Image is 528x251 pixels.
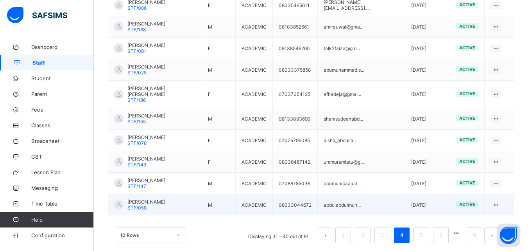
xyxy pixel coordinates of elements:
[318,81,405,108] td: efhadeja@gmai...
[127,97,146,103] span: STF/186
[202,59,235,81] td: M
[235,151,272,173] td: ACADEMIC
[318,130,405,151] td: aisha_abdulla...
[272,16,318,38] td: 08103852661
[318,194,405,216] td: abdulabdulmuh...
[31,200,94,207] span: Time Table
[127,134,165,140] span: [PERSON_NAME]
[318,38,405,59] td: talk2faiza@gm...
[374,228,390,243] li: 3
[272,130,318,151] td: 07025795085
[318,108,405,130] td: shamsudeenabd...
[31,107,94,113] span: Fees
[318,228,333,243] button: prev page
[459,202,475,207] span: active
[127,205,147,211] span: STF/058
[127,113,165,119] span: [PERSON_NAME]
[202,16,235,38] td: M
[127,21,165,27] span: [PERSON_NAME]
[31,91,94,97] span: Parent
[202,173,235,194] td: M
[127,48,146,54] span: STF/081
[127,140,147,146] span: STF/078
[127,156,165,162] span: [PERSON_NAME]
[272,151,318,173] td: 08036487142
[459,91,475,96] span: active
[497,224,520,247] button: Open asap
[202,38,235,59] td: F
[202,81,235,108] td: F
[398,230,405,240] a: 4
[484,228,500,243] li: 下一页
[235,130,272,151] td: ACADEMIC
[32,60,94,66] span: Staff
[272,108,318,130] td: 08133093699
[31,217,93,223] span: Help
[451,228,462,238] li: 向后 5 页
[405,38,450,59] td: [DATE]
[235,194,272,216] td: ACADEMIC
[437,230,444,240] a: 6
[459,67,475,72] span: active
[318,151,405,173] td: ummuramlatu@g...
[31,153,94,160] span: CBT
[405,16,450,38] td: [DATE]
[235,81,272,108] td: ACADEMIC
[272,38,318,59] td: 08138546260
[242,228,315,243] li: Displaying 31 - 40 out of 81
[318,16,405,38] td: amirauwal@gma...
[127,42,165,48] span: [PERSON_NAME]
[235,108,272,130] td: ACADEMIC
[484,228,500,243] button: next page
[405,108,450,130] td: [DATE]
[31,232,93,238] span: Configuration
[127,199,165,205] span: [PERSON_NAME]
[127,119,146,125] span: STF/155
[339,230,347,240] a: 1
[127,70,147,76] span: STF/025
[359,230,366,240] a: 2
[127,85,196,97] span: [PERSON_NAME] [PERSON_NAME]
[459,116,475,121] span: active
[467,228,482,243] li: 9
[459,159,475,164] span: active
[235,16,272,38] td: ACADEMIC
[202,194,235,216] td: M
[394,228,410,243] li: 4
[413,228,429,243] li: 5
[127,64,165,70] span: [PERSON_NAME]
[272,59,318,81] td: 08033375858
[127,27,146,33] span: STF/188
[272,173,318,194] td: 07088785036
[31,122,94,128] span: Classes
[459,180,475,186] span: active
[378,230,386,240] a: 3
[272,194,318,216] td: 08033044672
[459,2,475,7] span: active
[405,194,450,216] td: [DATE]
[235,173,272,194] td: ACADEMIC
[7,7,67,23] img: safsims
[405,59,450,81] td: [DATE]
[417,230,425,240] a: 5
[459,23,475,29] span: active
[335,228,351,243] li: 1
[202,130,235,151] td: F
[31,138,94,144] span: Broadsheet
[31,185,94,191] span: Messaging
[127,183,146,189] span: STF/147
[459,137,475,143] span: active
[31,169,94,175] span: Lesson Plan
[127,162,146,168] span: STF/149
[202,151,235,173] td: F
[235,38,272,59] td: ACADEMIC
[120,232,172,238] div: 10 Rows
[127,5,147,11] span: STF/086
[127,177,165,183] span: [PERSON_NAME]
[471,230,478,240] a: 9
[31,44,94,50] span: Dashboard
[31,75,94,81] span: Student
[405,151,450,173] td: [DATE]
[235,59,272,81] td: ACADEMIC
[459,45,475,51] span: active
